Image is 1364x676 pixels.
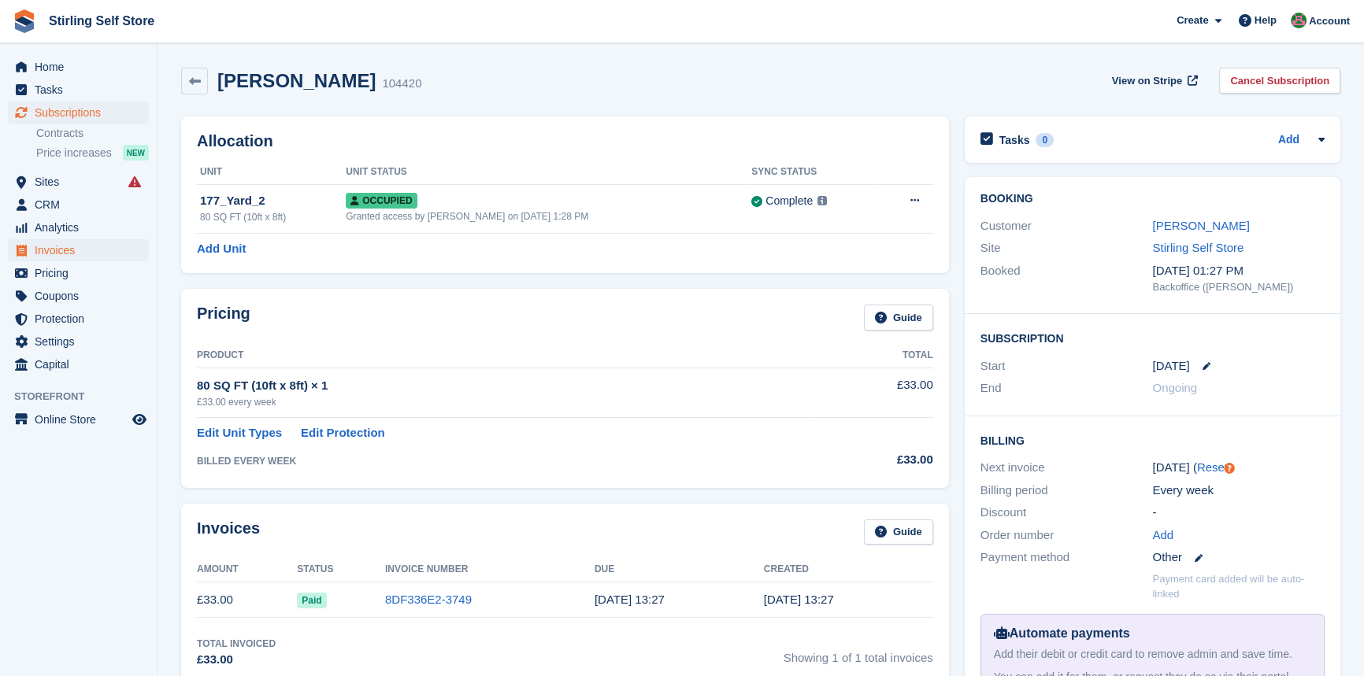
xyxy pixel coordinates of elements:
[197,343,814,368] th: Product
[35,353,129,375] span: Capital
[8,216,149,238] a: menu
[197,305,250,331] h2: Pricing
[1219,68,1340,94] a: Cancel Subscription
[35,262,129,284] span: Pricing
[1255,13,1277,28] span: Help
[1112,73,1182,89] span: View on Stripe
[35,239,129,261] span: Invoices
[980,526,1153,545] div: Order number
[980,239,1153,257] div: Site
[297,557,385,582] th: Status
[8,56,149,78] a: menu
[346,193,417,209] span: Occupied
[130,410,149,429] a: Preview store
[1036,133,1054,147] div: 0
[980,432,1325,448] h2: Billing
[35,102,129,124] span: Subscriptions
[784,637,933,669] span: Showing 1 of 1 total invoices
[197,454,814,468] div: BILLED EVERY WEEK
[1152,357,1189,375] time: 2025-08-29 00:00:00 UTC
[297,593,326,608] span: Paid
[197,582,297,618] td: £33.00
[197,132,933,150] h2: Allocation
[1152,482,1325,500] div: Every week
[751,160,877,185] th: Sync Status
[35,285,129,307] span: Coupons
[301,424,385,442] a: Edit Protection
[35,171,129,193] span: Sites
[197,637,276,651] div: Total Invoiced
[35,331,129,353] span: Settings
[980,379,1153,397] div: End
[1222,461,1236,475] div: Tooltip anchor
[1152,381,1197,394] span: Ongoing
[385,593,472,606] a: 8DF336E2-3749
[1152,571,1325,602] p: Payment card added will be auto-linked
[200,210,346,224] div: 80 SQ FT (10ft x 8ft)
[200,192,346,210] div: 177_Yard_2
[1152,526,1173,545] a: Add
[8,194,149,216] a: menu
[1278,131,1299,150] a: Add
[8,239,149,261] a: menu
[980,193,1325,205] h2: Booking
[36,126,149,141] a: Contracts
[35,308,129,330] span: Protection
[814,343,933,368] th: Total
[595,593,665,606] time: 2025-08-30 12:27:41 UTC
[35,194,129,216] span: CRM
[1152,504,1325,522] div: -
[1152,219,1249,232] a: [PERSON_NAME]
[385,557,595,582] th: Invoice Number
[817,196,827,205] img: icon-info-grey-7440780725fd019a000dd9b08b2336e03edf1995a4989e88bcd33f0948082b44.svg
[8,353,149,375] a: menu
[197,377,814,395] div: 80 SQ FT (10ft x 8ft) × 1
[814,451,933,469] div: £33.00
[8,79,149,101] a: menu
[864,305,933,331] a: Guide
[197,557,297,582] th: Amount
[217,70,376,91] h2: [PERSON_NAME]
[814,368,933,417] td: £33.00
[346,160,751,185] th: Unit Status
[8,285,149,307] a: menu
[35,408,129,430] span: Online Store
[197,240,246,258] a: Add Unit
[382,75,421,93] div: 104420
[197,160,346,185] th: Unit
[128,175,141,188] i: Smart entry sync failures have occurred
[1152,241,1244,254] a: Stirling Self Store
[13,9,36,33] img: stora-icon-8386f47178a22dfd0bd8f6a31ec36ba5ce8667c1dd55bd0f319d3a0aa187defe.svg
[999,133,1030,147] h2: Tasks
[1177,13,1208,28] span: Create
[35,56,129,78] span: Home
[8,102,149,124] a: menu
[36,144,149,161] a: Price increases NEW
[1106,68,1201,94] a: View on Stripe
[765,193,813,209] div: Complete
[1309,13,1350,29] span: Account
[36,146,112,161] span: Price increases
[980,482,1153,500] div: Billing period
[1152,279,1325,295] div: Backoffice ([PERSON_NAME])
[980,262,1153,295] div: Booked
[35,79,129,101] span: Tasks
[197,651,276,669] div: £33.00
[980,549,1153,567] div: Payment method
[864,519,933,545] a: Guide
[8,331,149,353] a: menu
[35,216,129,238] span: Analytics
[994,646,1311,663] div: Add their debit or credit card to remove admin and save time.
[764,557,933,582] th: Created
[994,624,1311,643] div: Automate payments
[1152,459,1325,477] div: [DATE] ( )
[197,395,814,409] div: £33.00 every week
[1152,262,1325,280] div: [DATE] 01:27 PM
[980,504,1153,522] div: Discount
[980,459,1153,477] div: Next invoice
[123,145,149,161] div: NEW
[980,330,1325,345] h2: Subscription
[43,8,161,34] a: Stirling Self Store
[14,389,157,404] span: Storefront
[8,262,149,284] a: menu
